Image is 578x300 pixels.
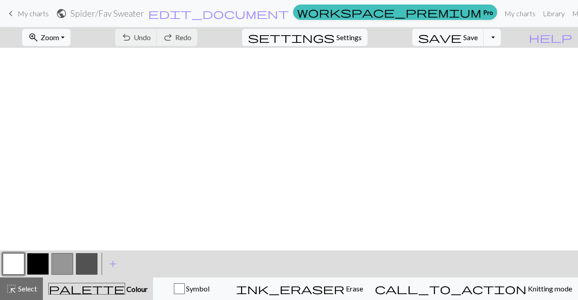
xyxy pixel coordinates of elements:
[412,29,484,46] button: Save
[148,7,289,20] span: edit_document
[22,29,70,46] button: Zoom
[43,277,153,300] button: Colour
[41,33,59,42] span: Zoom
[17,284,37,293] span: Select
[153,277,230,300] button: Symbol
[18,9,49,18] span: My charts
[501,5,539,23] a: My charts
[539,5,569,23] a: Library
[5,6,49,21] a: My charts
[336,32,362,43] span: Settings
[529,31,572,44] span: help
[28,31,39,44] span: zoom_in
[6,282,17,295] span: highlight_alt
[56,7,67,20] span: public
[107,258,118,270] span: add
[345,284,363,293] span: Erase
[242,29,368,46] button: SettingsSettings
[375,282,527,295] span: call_to_action
[527,284,572,293] span: Knitting mode
[248,32,335,43] i: Settings
[185,284,210,293] span: Symbol
[463,33,478,42] span: Save
[49,282,125,295] span: palette
[230,277,369,300] button: Erase
[369,277,578,300] button: Knitting mode
[5,7,16,20] span: keyboard_arrow_left
[125,285,148,293] span: Colour
[293,5,497,20] a: Pro
[297,6,481,18] span: workspace_premium
[236,282,345,295] span: ink_eraser
[70,8,144,18] h2: Spider / Fav Sweater
[418,31,461,44] span: save
[248,31,335,44] span: settings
